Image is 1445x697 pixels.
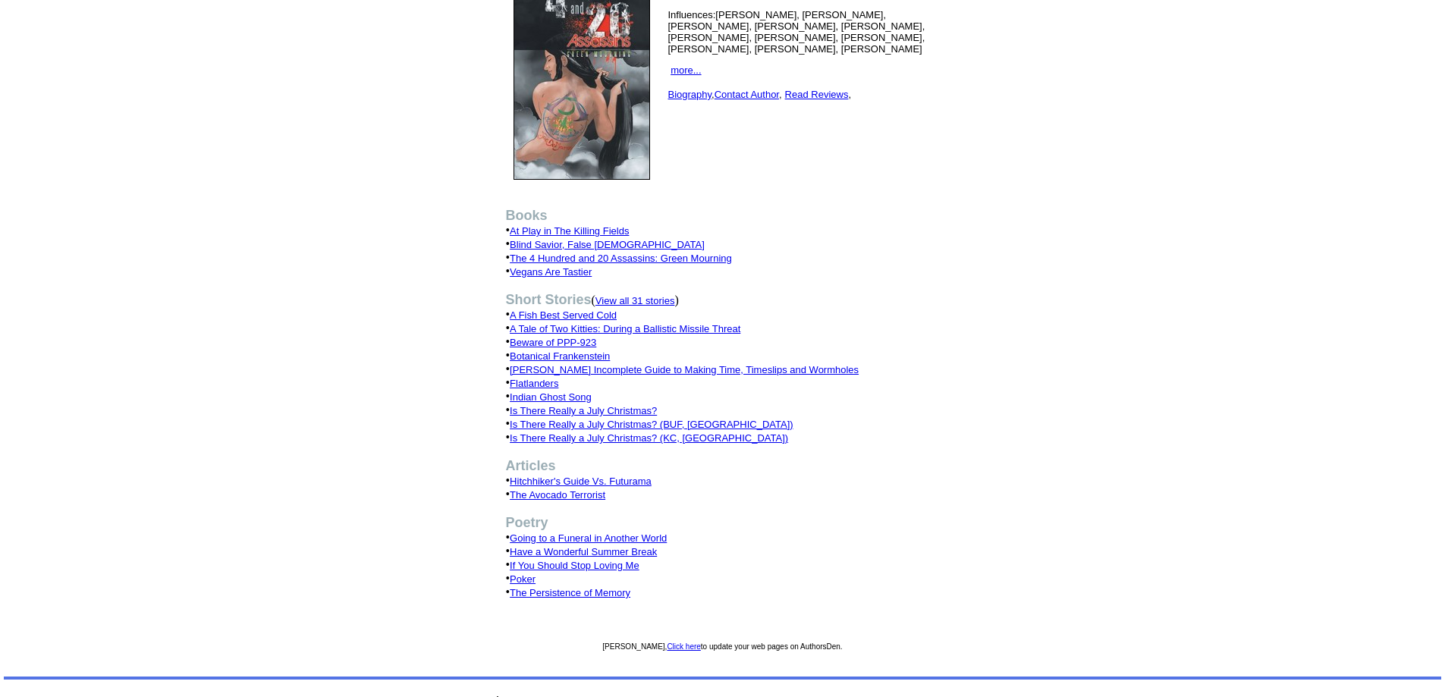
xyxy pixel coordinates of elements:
a: [PERSON_NAME] Incomplete Guide to Making Time, Timeslips and Wormholes [510,364,859,375]
a: Poker [510,573,536,585]
a: Contact Author [715,89,779,100]
a: Have a Wonderful Summer Break [510,546,657,557]
a: View all 31 stories [595,294,675,306]
a: The Avocado Terrorist [510,489,605,501]
a: Flatlanders [510,378,558,389]
b: Articles [506,458,556,473]
a: Is There Really a July Christmas? [510,405,657,416]
a: The 4 Hundred and 20 Assassins: Green Mourning [510,253,732,264]
a: A Tale of Two Kitties: During a Ballistic Missile Threat [510,323,740,334]
a: Beware of PPP-923 [510,337,596,348]
p: Influences:[PERSON_NAME], [PERSON_NAME], [PERSON_NAME], [PERSON_NAME], [PERSON_NAME], [PERSON_NAM... [668,9,940,55]
a: Biography [668,89,712,100]
a: At Play in The Killing Fields [510,225,629,237]
a: Click here [667,642,700,651]
b: Poetry [506,515,548,530]
a: The Persistence of Memory [510,587,630,598]
a: A Fish Best Served Cold [510,309,617,321]
b: Short Stories [506,292,592,307]
a: If You Should Stop Loving Me [510,560,639,571]
font: , [785,89,851,100]
font: [PERSON_NAME], to update your web pages on AuthorsDen. [602,642,842,651]
td: • • • • ( ) • • • • • • • • • • • • • • • • • [501,189,945,632]
a: Hitchhiker's Guide Vs. Futurama [510,476,652,487]
a: more... [671,64,701,76]
a: Read Reviews [785,89,849,100]
a: Indian Ghost Song [510,391,592,403]
a: Blind Savior, False [DEMOGRAPHIC_DATA] [510,239,705,250]
a: Going to a Funeral in Another World [510,532,667,544]
a: Is There Really a July Christmas? (KC, [GEOGRAPHIC_DATA]) [510,432,788,444]
b: Books [506,208,548,223]
font: View all 31 stories [595,295,675,306]
font: , , [668,9,940,100]
a: Botanical Frankenstein [510,350,610,362]
a: Is There Really a July Christmas? (BUF, [GEOGRAPHIC_DATA]) [510,419,793,430]
a: Vegans Are Tastier [510,266,592,278]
